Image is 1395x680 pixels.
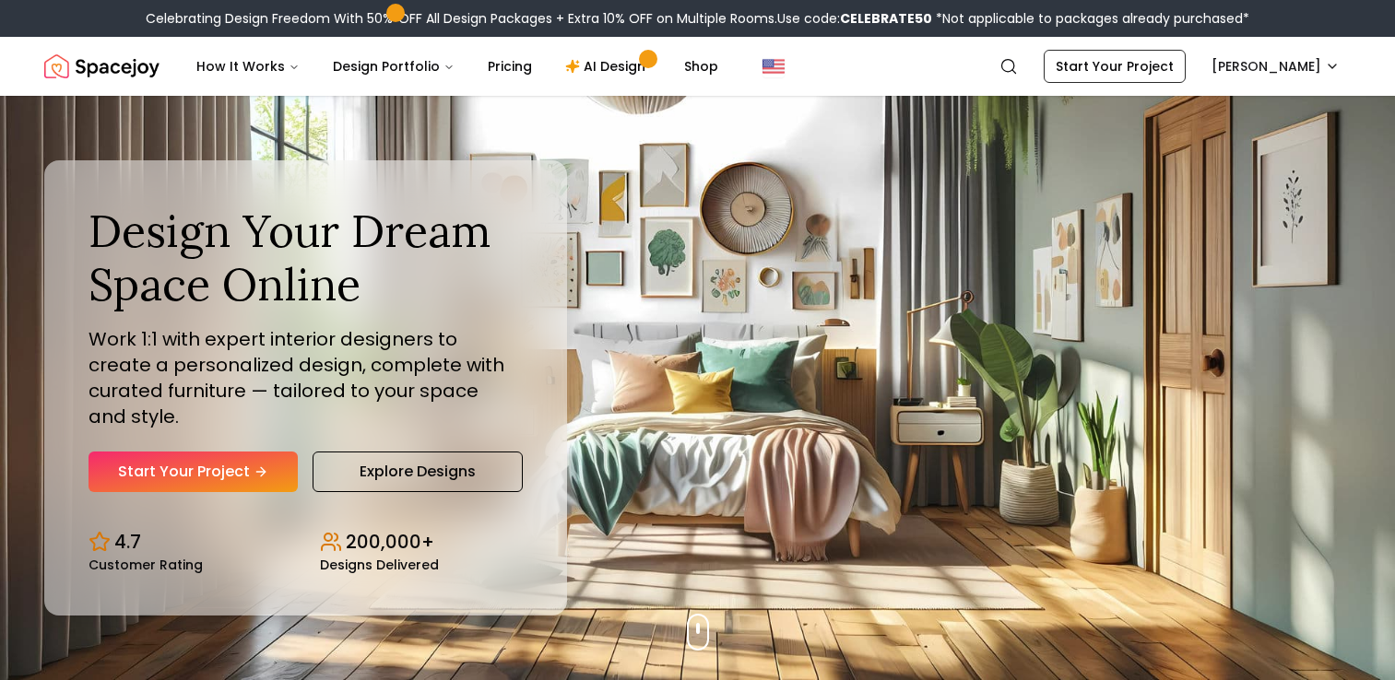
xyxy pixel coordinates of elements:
[44,48,160,85] img: Spacejoy Logo
[182,48,314,85] button: How It Works
[346,529,434,555] p: 200,000+
[44,48,160,85] a: Spacejoy
[473,48,547,85] a: Pricing
[114,529,141,555] p: 4.7
[313,451,523,492] a: Explore Designs
[89,326,523,429] p: Work 1:1 with expert interior designers to create a personalized design, complete with curated fu...
[550,48,666,85] a: AI Design
[1200,50,1351,83] button: [PERSON_NAME]
[89,558,203,571] small: Customer Rating
[318,48,469,85] button: Design Portfolio
[320,558,439,571] small: Designs Delivered
[840,9,932,28] b: CELEBRATE50
[89,514,523,571] div: Design stats
[763,55,785,77] img: United States
[89,451,298,492] a: Start Your Project
[146,9,1249,28] div: Celebrating Design Freedom With 50% OFF All Design Packages + Extra 10% OFF on Multiple Rooms.
[89,205,523,311] h1: Design Your Dream Space Online
[932,9,1249,28] span: *Not applicable to packages already purchased*
[182,48,733,85] nav: Main
[669,48,733,85] a: Shop
[44,37,1351,96] nav: Global
[1044,50,1186,83] a: Start Your Project
[777,9,932,28] span: Use code:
